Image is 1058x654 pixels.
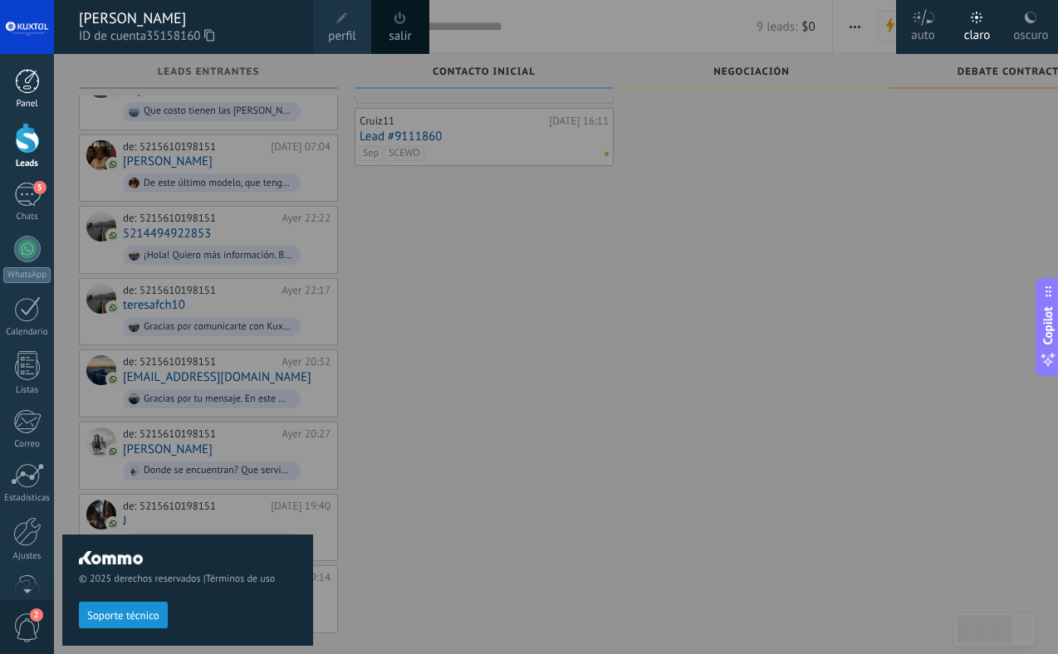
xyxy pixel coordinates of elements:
[911,11,935,54] div: auto
[328,27,355,46] span: perfil
[79,573,296,585] span: © 2025 derechos reservados |
[79,608,168,621] a: Soporte técnico
[30,608,43,622] span: 2
[79,9,296,27] div: [PERSON_NAME]
[3,551,51,562] div: Ajustes
[3,385,51,396] div: Listas
[206,573,275,585] a: Términos de uso
[1013,11,1048,54] div: oscuro
[3,212,51,222] div: Chats
[1040,307,1056,345] span: Copilot
[33,181,47,194] span: 5
[79,27,296,46] span: ID de cuenta
[3,99,51,110] div: Panel
[389,27,411,46] a: salir
[964,11,991,54] div: claro
[79,602,168,628] button: Soporte técnico
[87,610,159,622] span: Soporte técnico
[146,27,214,46] span: 35158160
[3,327,51,338] div: Calendario
[3,439,51,450] div: Correo
[3,493,51,504] div: Estadísticas
[3,159,51,169] div: Leads
[3,267,51,283] div: WhatsApp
